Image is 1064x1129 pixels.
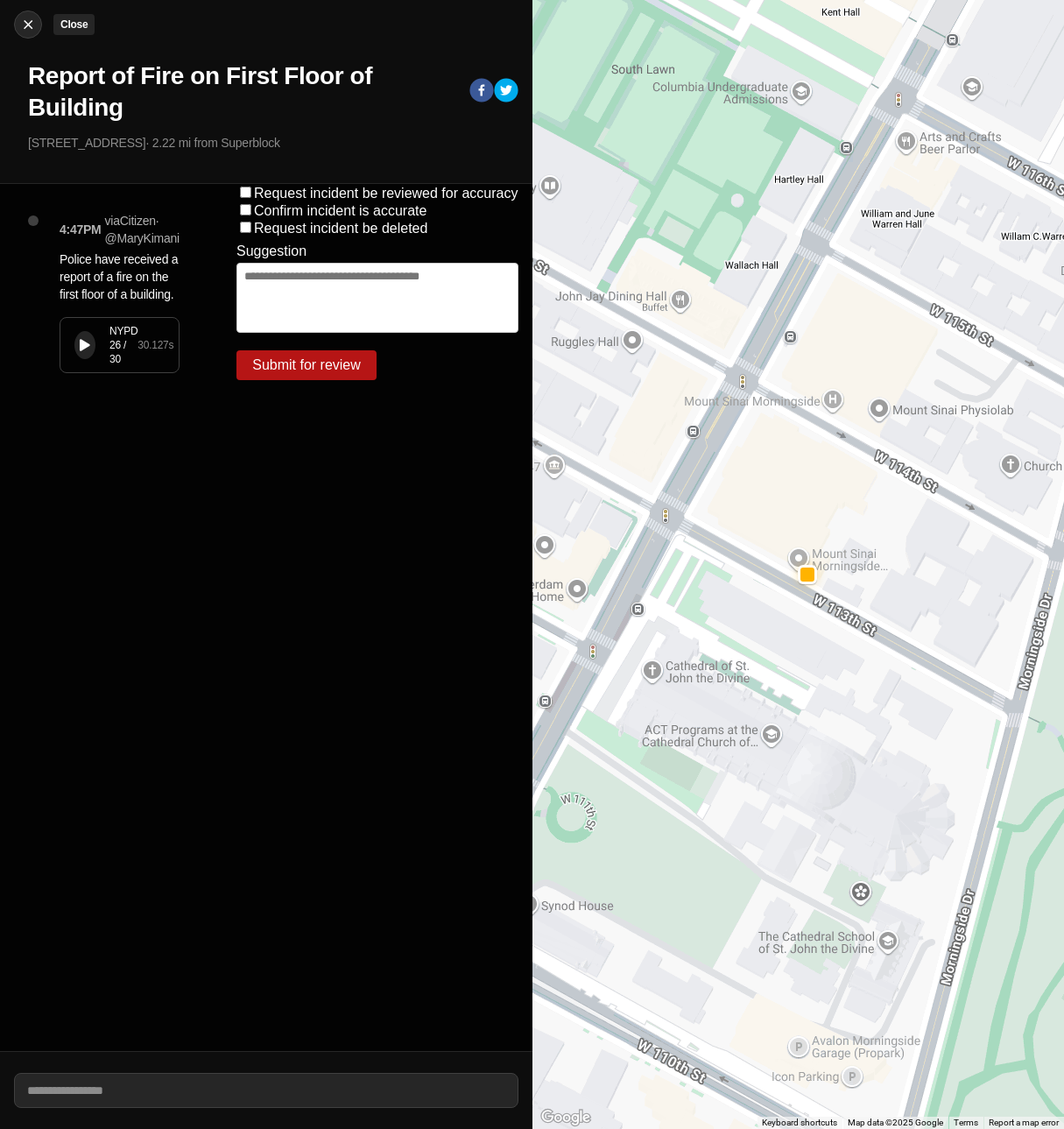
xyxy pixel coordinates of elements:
[236,243,307,259] label: Suggestion
[236,350,377,380] button: Submit for review
[28,60,455,123] h1: Report of Fire on First Floor of Building
[14,11,42,39] button: cancelClose
[60,221,102,238] p: 4:47PM
[848,1118,943,1127] span: Map data ©2025 Google
[28,134,518,152] p: [STREET_ADDRESS] · 2.22 mi from Superblock
[989,1118,1059,1127] a: Report a map error
[469,78,494,106] button: facebook
[254,186,518,201] label: Request incident be reviewed for accuracy
[254,221,427,236] label: Request incident be deleted
[537,1106,595,1129] img: Google
[254,203,426,218] label: Confirm incident is accurate
[60,250,180,303] p: Police have received a report of a fire on the first floor of a building.
[762,1117,837,1129] button: Keyboard shortcuts
[109,324,137,366] div: NYPD 26 / 30
[19,16,37,33] img: cancel
[954,1118,978,1127] a: Terms (opens in new tab)
[537,1106,595,1129] a: Open this area in Google Maps (opens a new window)
[60,18,88,31] small: Close
[494,78,518,106] button: twitter
[105,212,180,247] p: via Citizen · @ MaryKimani
[137,338,173,352] div: 30.127 s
